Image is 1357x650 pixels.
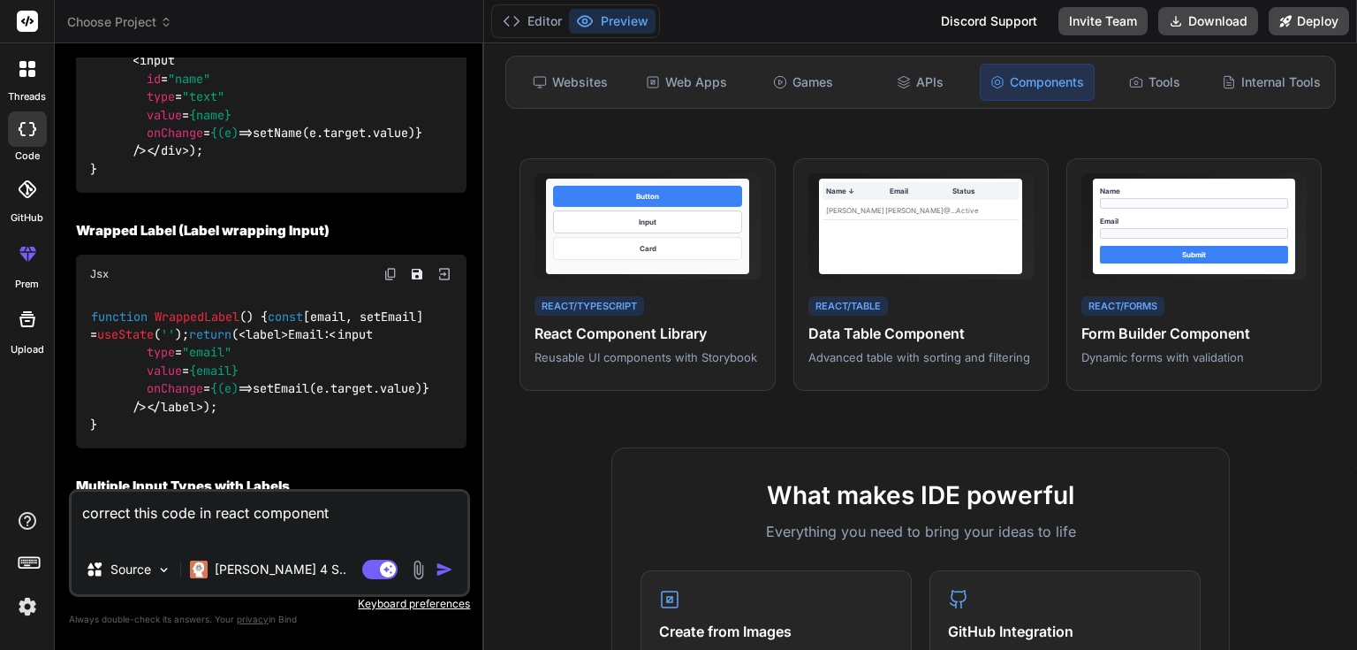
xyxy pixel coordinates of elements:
span: type [147,345,175,361]
span: id [147,71,161,87]
span: type [147,89,175,105]
span: Email: setEmail(e.target.value)} /> [90,326,429,415]
p: Dynamic forms with validation [1081,349,1307,365]
span: const [268,309,303,325]
button: Save file [405,262,429,287]
strong: Multiple Input Types with Labels [76,478,290,494]
p: Reusable UI components with Storybook [534,349,760,365]
div: [PERSON_NAME]@... [885,205,956,216]
span: </ > [147,399,203,415]
h4: React Component Library [534,323,760,344]
img: attachment [408,560,428,580]
span: value [147,363,182,379]
div: Card [553,237,742,260]
span: onChange [147,125,203,141]
div: Name ↓ [826,186,889,196]
div: Internal Tools [1215,64,1328,101]
div: APIs [863,64,976,101]
span: Choose Project [67,13,172,31]
div: Name [1100,186,1289,196]
code: ( ) { [email, setEmail] = ( ); ( ); } [90,308,430,434]
p: Keyboard preferences [69,597,470,611]
span: {name} [189,107,231,123]
button: Editor [496,9,569,34]
span: function [91,309,148,325]
p: Everything you need to bring your ideas to life [641,521,1201,542]
img: icon [436,561,453,578]
textarea: correct this code in react component [72,492,467,545]
img: Open in Browser [436,266,452,282]
h4: GitHub Integration [948,621,1182,642]
span: div [161,143,182,159]
span: < > [239,326,288,342]
p: [PERSON_NAME] 4 S.. [215,561,346,578]
span: input [140,53,175,69]
span: '' [161,326,175,342]
div: Email [1100,216,1289,226]
span: Name: setName(e.target.value)} /> [90,17,422,159]
div: Discord Support [930,7,1048,35]
p: Always double-check its answers. Your in Bind [69,611,470,628]
span: onChange [147,381,203,397]
span: Jsx [90,267,109,281]
h4: Create from Images [659,621,893,642]
span: < = = = = => [90,53,253,141]
div: Input [553,210,742,233]
span: value [147,107,182,123]
p: Source [110,561,151,578]
label: prem [15,277,39,292]
span: label [161,399,196,415]
img: Pick Models [156,562,171,577]
h4: Data Table Component [808,323,1034,344]
div: Websites [513,64,626,101]
span: "text" [182,89,224,105]
button: Deploy [1269,7,1349,35]
div: React/Forms [1081,296,1164,317]
label: Upload [11,342,44,357]
div: Games [747,64,860,101]
div: Web Apps [630,64,743,101]
span: label [246,326,281,342]
div: Active [956,205,1015,216]
label: GitHub [11,210,43,226]
div: React/TypeScript [534,296,644,317]
span: input [337,326,373,342]
label: threads [8,89,46,104]
span: useState [97,326,154,342]
h2: What makes IDE powerful [641,477,1201,514]
div: Tools [1098,64,1211,101]
span: {(e) [210,381,239,397]
span: </ > [147,143,189,159]
span: "email" [182,345,231,361]
div: Components [980,64,1095,101]
div: Email [890,186,952,196]
label: code [15,149,40,164]
img: copy [383,267,398,281]
div: [PERSON_NAME] [826,205,885,216]
span: < = = = => [90,326,373,396]
span: return [189,326,231,342]
button: Invite Team [1058,7,1148,35]
div: React/Table [808,296,888,317]
div: Submit [1100,246,1289,264]
p: Advanced table with sorting and filtering [808,349,1034,365]
button: Preview [569,9,656,34]
img: Claude 4 Sonnet [190,561,208,578]
span: "name" [168,71,210,87]
h4: Form Builder Component [1081,323,1307,344]
span: WrappedLabel [155,309,239,325]
span: {(e) [210,125,239,141]
span: privacy [237,614,269,624]
strong: Wrapped Label (Label wrapping Input) [76,222,330,239]
button: Download [1158,7,1258,35]
img: settings [12,592,42,622]
span: {email} [189,363,239,379]
div: Button [553,186,742,207]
